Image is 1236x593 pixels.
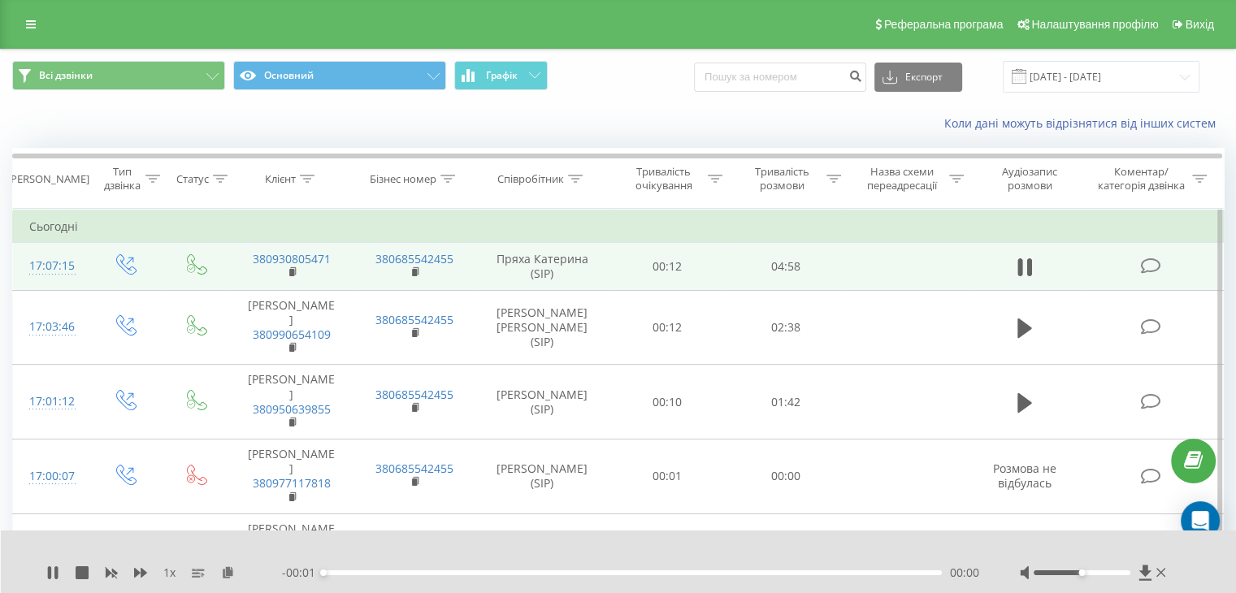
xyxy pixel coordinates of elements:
[13,210,1224,243] td: Сьогодні
[454,61,548,90] button: Графік
[476,243,609,290] td: Пряха Катерина (SIP)
[476,290,609,365] td: [PERSON_NAME] [PERSON_NAME] (SIP)
[375,461,453,476] a: 380685542455
[265,172,296,186] div: Клієнт
[29,386,72,418] div: 17:01:12
[370,172,436,186] div: Бізнес номер
[102,165,141,193] div: Тип дзвінка
[230,365,353,439] td: [PERSON_NAME]
[476,439,609,514] td: [PERSON_NAME] (SIP)
[29,311,72,343] div: 17:03:46
[874,63,962,92] button: Експорт
[950,565,979,581] span: 00:00
[726,513,844,588] td: 00:00
[944,115,1224,131] a: Коли дані можуть відрізнятися вiд інших систем
[253,475,331,491] a: 380977117818
[884,18,1004,31] span: Реферальна програма
[1186,18,1214,31] span: Вихід
[375,251,453,266] a: 380685542455
[609,439,726,514] td: 00:01
[993,461,1056,491] span: Розмова не відбулась
[320,569,327,576] div: Accessibility label
[1093,165,1188,193] div: Коментар/категорія дзвінка
[7,172,89,186] div: [PERSON_NAME]
[726,365,844,439] td: 01:42
[609,290,726,365] td: 00:12
[726,243,844,290] td: 04:58
[230,513,353,588] td: [PERSON_NAME]
[375,387,453,402] a: 380685542455
[609,513,726,588] td: 00:37
[497,172,564,186] div: Співробітник
[1078,569,1085,576] div: Accessibility label
[1181,501,1220,540] div: Open Intercom Messenger
[230,290,353,365] td: [PERSON_NAME]
[39,69,93,82] span: Всі дзвінки
[253,251,331,266] a: 380930805471
[375,312,453,327] a: 380685542455
[486,70,518,81] span: Графік
[609,365,726,439] td: 00:10
[282,565,323,581] span: - 00:01
[726,290,844,365] td: 02:38
[623,165,705,193] div: Тривалість очікування
[253,401,331,417] a: 380950639855
[176,172,209,186] div: Статус
[476,365,609,439] td: [PERSON_NAME] (SIP)
[230,439,353,514] td: [PERSON_NAME]
[29,461,72,492] div: 17:00:07
[860,165,945,193] div: Назва схеми переадресації
[609,243,726,290] td: 00:12
[163,565,176,581] span: 1 x
[29,250,72,282] div: 17:07:15
[233,61,446,90] button: Основний
[694,63,866,92] input: Пошук за номером
[476,513,609,588] td: [PERSON_NAME] (SIP)
[1031,18,1158,31] span: Налаштування профілю
[741,165,822,193] div: Тривалість розмови
[253,327,331,342] a: 380990654109
[726,439,844,514] td: 00:00
[982,165,1078,193] div: Аудіозапис розмови
[12,61,225,90] button: Всі дзвінки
